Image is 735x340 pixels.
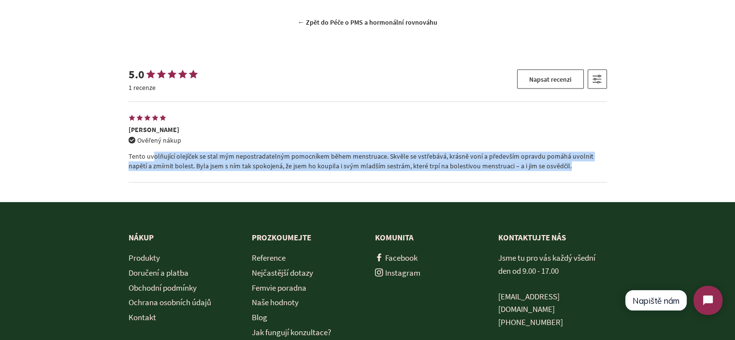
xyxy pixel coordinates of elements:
[129,297,211,308] a: Ochrana osobních údajů
[129,152,607,171] p: Tento uvolňující olejíček se stal mým nepostradatelným pomocníkem během menstruace. Skvěle se vst...
[137,136,181,145] span: Ověřený nákup
[129,252,160,263] a: Produkty
[498,291,560,315] a: [EMAIL_ADDRESS][DOMAIN_NAME]
[498,231,607,244] p: KONTAKTUJTE NÁS
[129,83,156,92] p: 1 recenze
[252,231,360,244] p: Prozkoumejte
[129,67,144,82] span: 5.0
[252,252,286,263] a: Reference
[252,327,331,338] a: Jak fungují konzultace?
[129,267,188,278] a: Doručení a platba
[616,278,731,323] iframe: Tidio Chat
[375,252,418,263] a: Facebook
[517,70,584,89] button: Napsat recenzi
[375,231,484,244] p: Komunita
[252,312,267,323] a: Blog
[129,231,237,244] p: Nákup
[252,282,306,293] a: Femvie poradna
[129,312,156,323] a: Kontakt
[252,267,313,278] a: Nejčastější dotazy
[129,282,197,293] a: Obchodní podmínky
[252,297,299,308] a: Naše hodnoty
[498,251,607,328] p: Jsme tu pro vás každý všední den od 9.00 - 17.00 [PHONE_NUMBER]
[129,125,179,134] span: [PERSON_NAME]
[375,267,420,278] a: Instagram
[298,18,437,27] a: ← Zpět do Péče o PMS a hormonální rovnováhu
